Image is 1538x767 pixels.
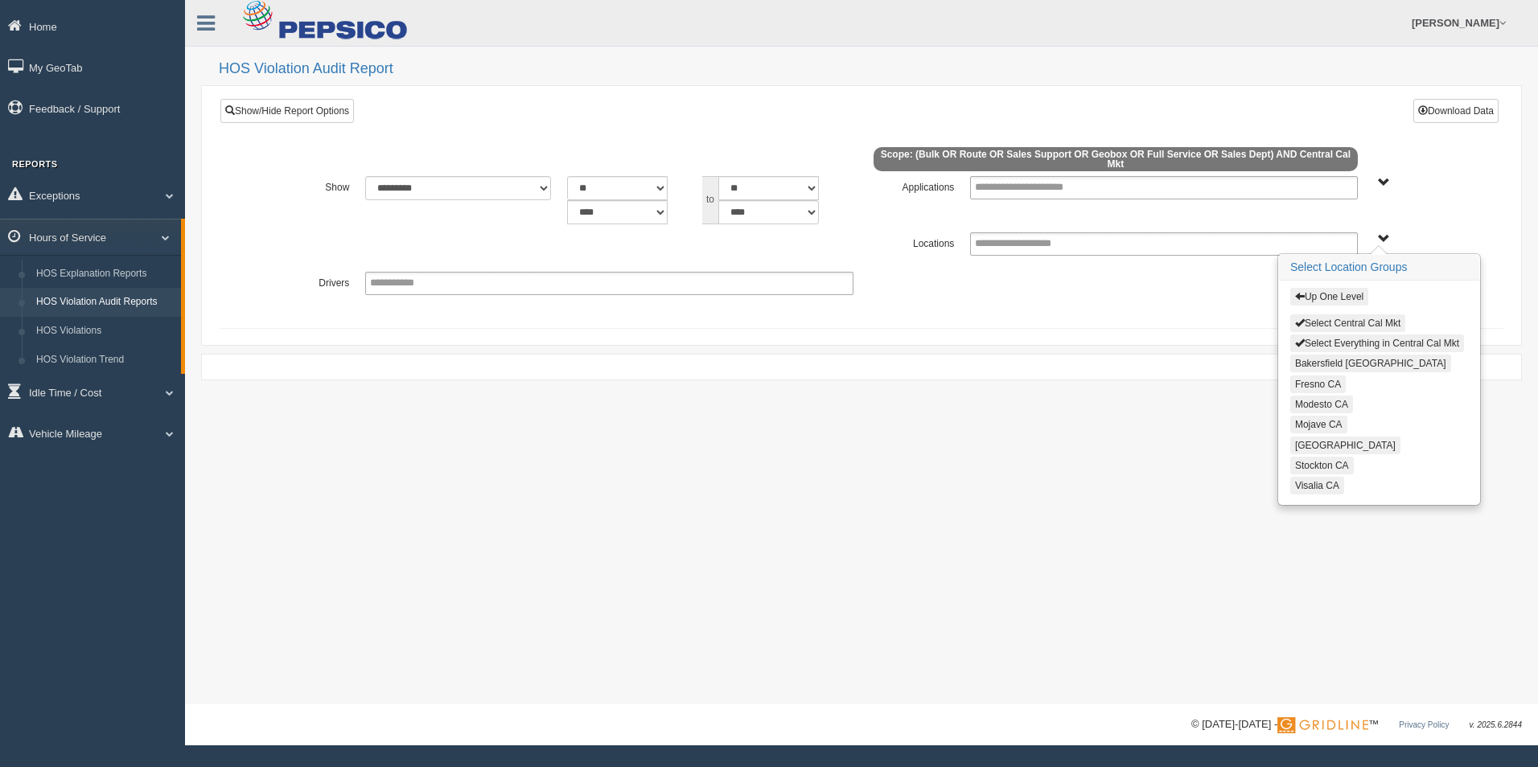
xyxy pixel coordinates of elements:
h2: HOS Violation Audit Report [219,61,1522,77]
a: HOS Violations [29,317,181,346]
a: Privacy Policy [1399,720,1449,729]
span: Scope: (Bulk OR Route OR Sales Support OR Geobox OR Full Service OR Sales Dept) AND Central Cal Mkt [874,147,1358,171]
label: Applications [862,176,962,195]
button: Download Data [1413,99,1499,123]
a: HOS Violation Audit Reports [29,288,181,317]
a: Show/Hide Report Options [220,99,354,123]
label: Locations [862,232,962,252]
label: Show [257,176,357,195]
button: Stockton CA [1290,457,1354,474]
label: Drivers [257,272,357,291]
h3: Select Location Groups [1279,255,1479,281]
a: HOS Explanation Reports [29,260,181,289]
button: Modesto CA [1290,396,1353,413]
div: © [DATE]-[DATE] - ™ [1191,716,1522,733]
span: v. 2025.6.2844 [1470,720,1522,729]
a: HOS Violation Trend [29,346,181,375]
button: Select Central Cal Mkt [1290,314,1405,332]
button: Fresno CA [1290,375,1346,393]
button: Bakersfield [GEOGRAPHIC_DATA] [1290,355,1451,372]
button: Up One Level [1290,288,1368,306]
button: Mojave CA [1290,416,1347,433]
button: Select Everything in Central Cal Mkt [1290,334,1464,352]
button: Visalia CA [1290,477,1344,494]
img: Gridline [1277,717,1368,733]
button: [GEOGRAPHIC_DATA] [1290,437,1400,454]
span: to [702,176,718,224]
